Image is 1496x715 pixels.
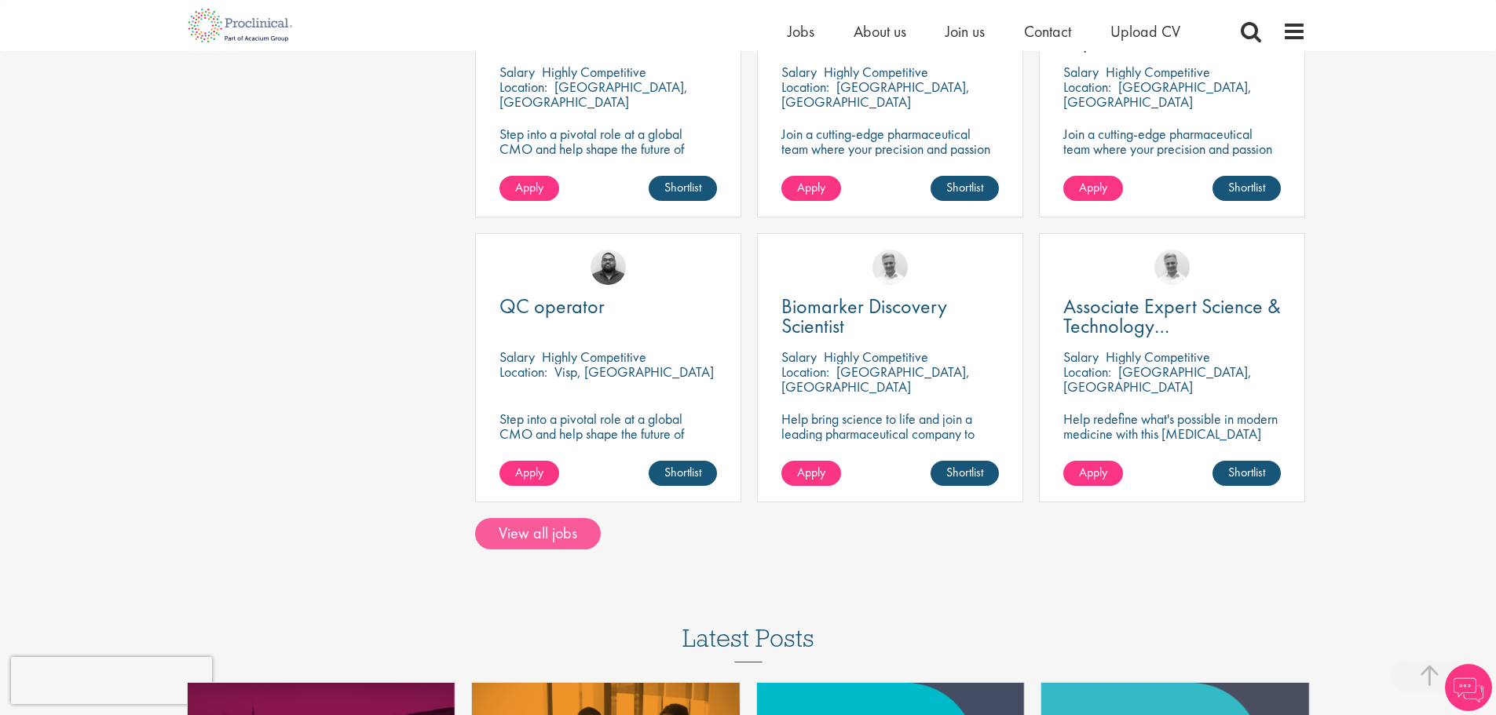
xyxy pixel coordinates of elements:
[1024,21,1071,42] a: Contact
[1110,21,1180,42] a: Upload CV
[499,461,559,486] a: Apply
[1063,348,1099,366] span: Salary
[781,78,970,111] p: [GEOGRAPHIC_DATA], [GEOGRAPHIC_DATA]
[1063,78,1252,111] p: [GEOGRAPHIC_DATA], [GEOGRAPHIC_DATA]
[1063,363,1111,381] span: Location:
[781,63,817,81] span: Salary
[1213,461,1281,486] a: Shortlist
[946,21,985,42] a: Join us
[1063,363,1252,396] p: [GEOGRAPHIC_DATA], [GEOGRAPHIC_DATA]
[1063,12,1281,51] a: Device & Packaging Senior Expert
[475,518,601,549] a: View all jobs
[781,461,841,486] a: Apply
[499,297,717,316] a: QC operator
[1445,664,1492,711] img: Chatbot
[788,21,814,42] a: Jobs
[515,179,543,195] span: Apply
[781,411,999,486] p: Help bring science to life and join a leading pharmaceutical company to play a key role in delive...
[1063,63,1099,81] span: Salary
[554,363,714,381] p: Visp, [GEOGRAPHIC_DATA]
[1154,250,1190,285] img: Joshua Bye
[781,293,947,339] span: Biomarker Discovery Scientist
[499,176,559,201] a: Apply
[499,411,717,456] p: Step into a pivotal role at a global CMO and help shape the future of healthcare manufacturing.
[499,348,535,366] span: Salary
[499,293,605,319] span: QC operator
[1079,464,1107,480] span: Apply
[854,21,906,42] a: About us
[542,348,646,366] p: Highly Competitive
[797,464,825,480] span: Apply
[1213,176,1281,201] a: Shortlist
[1063,297,1281,336] a: Associate Expert Science & Technology ([MEDICAL_DATA])
[1063,411,1281,456] p: Help redefine what's possible in modern medicine with this [MEDICAL_DATA] Associate Expert Scienc...
[1063,126,1281,186] p: Join a cutting-edge pharmaceutical team where your precision and passion for quality will help sh...
[781,126,999,186] p: Join a cutting-edge pharmaceutical team where your precision and passion for quality will help sh...
[11,657,212,704] iframe: reCAPTCHA
[781,363,970,396] p: [GEOGRAPHIC_DATA], [GEOGRAPHIC_DATA]
[515,464,543,480] span: Apply
[499,363,547,381] span: Location:
[499,78,688,111] p: [GEOGRAPHIC_DATA], [GEOGRAPHIC_DATA]
[1106,348,1210,366] p: Highly Competitive
[591,250,626,285] img: Ashley Bennett
[1063,293,1281,359] span: Associate Expert Science & Technology ([MEDICAL_DATA])
[649,461,717,486] a: Shortlist
[781,348,817,366] span: Salary
[649,176,717,201] a: Shortlist
[797,179,825,195] span: Apply
[781,297,999,336] a: Biomarker Discovery Scientist
[1106,63,1210,81] p: Highly Competitive
[1063,78,1111,96] span: Location:
[931,461,999,486] a: Shortlist
[499,78,547,96] span: Location:
[542,63,646,81] p: Highly Competitive
[1079,179,1107,195] span: Apply
[499,126,717,171] p: Step into a pivotal role at a global CMO and help shape the future of healthcare manufacturing.
[824,63,928,81] p: Highly Competitive
[824,348,928,366] p: Highly Competitive
[682,625,814,662] h3: Latest Posts
[781,363,829,381] span: Location:
[499,63,535,81] span: Salary
[931,176,999,201] a: Shortlist
[1063,176,1123,201] a: Apply
[781,176,841,201] a: Apply
[781,78,829,96] span: Location:
[1063,461,1123,486] a: Apply
[872,250,908,285] img: Joshua Bye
